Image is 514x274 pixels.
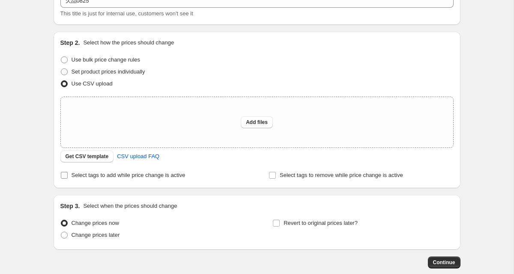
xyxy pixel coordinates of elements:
span: Get CSV template [66,153,109,160]
span: Use bulk price change rules [72,56,140,63]
span: Select tags to remove while price change is active [280,172,403,178]
span: Add files [246,119,268,126]
span: Continue [433,259,455,266]
button: Get CSV template [60,150,114,162]
p: Select how the prices should change [83,38,174,47]
p: Select when the prices should change [83,202,177,210]
span: Select tags to add while price change is active [72,172,185,178]
button: Continue [428,256,460,268]
span: This title is just for internal use, customers won't see it [60,10,193,17]
a: CSV upload FAQ [112,150,164,163]
button: Add files [241,116,273,128]
h2: Step 3. [60,202,80,210]
span: Change prices now [72,220,119,226]
h2: Step 2. [60,38,80,47]
span: Set product prices individually [72,68,145,75]
span: CSV upload FAQ [117,152,159,161]
span: Use CSV upload [72,80,113,87]
span: Change prices later [72,232,120,238]
span: Revert to original prices later? [284,220,358,226]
